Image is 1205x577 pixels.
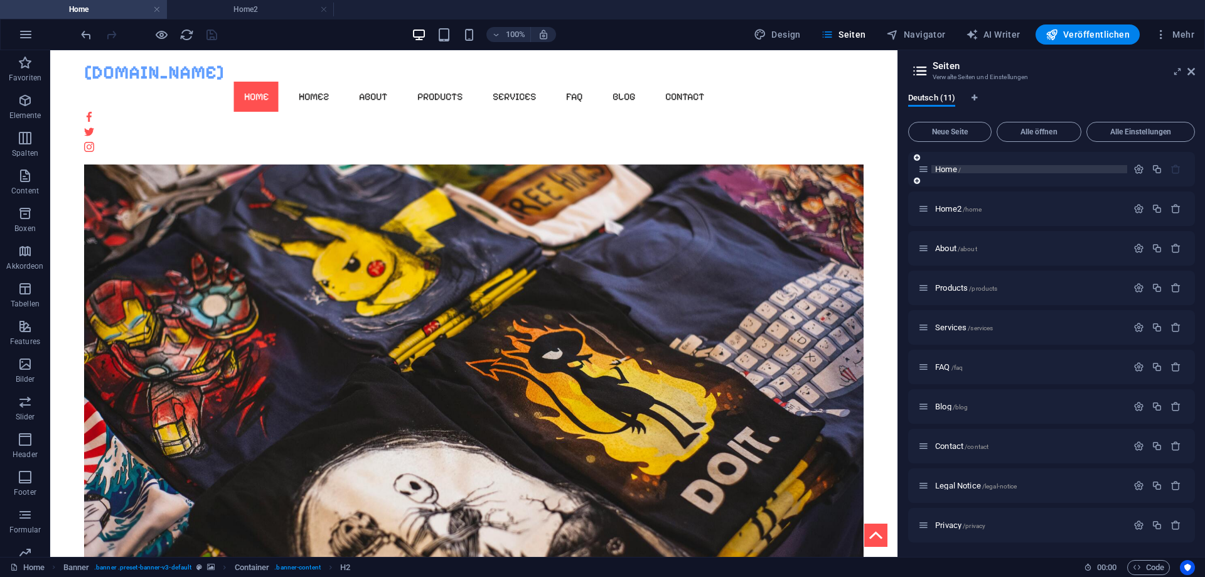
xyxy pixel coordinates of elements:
div: Entfernen [1170,322,1181,333]
p: Elemente [9,111,41,121]
nav: breadcrumb [63,560,351,575]
span: FAQ [935,362,963,372]
button: Code [1127,560,1170,575]
h4: Home2 [167,3,334,16]
span: 00 00 [1097,560,1117,575]
div: Duplizieren [1152,401,1162,412]
div: Duplizieren [1152,520,1162,531]
div: Entfernen [1170,203,1181,214]
span: Home [935,164,961,174]
button: Alle Einstellungen [1086,122,1195,142]
div: Duplizieren [1152,441,1162,451]
span: Klick zum Auswählen. Doppelklick zum Bearbeiten [63,560,90,575]
p: Footer [14,487,36,497]
span: . banner .preset-banner-v3-default [94,560,191,575]
span: Navigator [886,28,946,41]
button: Alle öffnen [997,122,1081,142]
span: /contact [965,443,988,450]
span: Klick, um Seite zu öffnen [935,244,977,253]
span: /home [963,206,982,213]
button: Mehr [1150,24,1199,45]
p: Content [11,186,39,196]
span: Neue Seite [914,128,986,136]
div: Services/services [931,323,1127,332]
span: Veröffentlichen [1046,28,1130,41]
span: Seiten [821,28,866,41]
div: Home/ [931,165,1127,173]
span: Alle Einstellungen [1092,128,1189,136]
i: Element verfügt über einen Hintergrund [207,564,215,571]
div: Design (Strg+Alt+Y) [749,24,806,45]
p: Favoriten [9,73,41,83]
div: Blog/blog [931,402,1127,411]
p: Tabellen [11,299,40,309]
p: Akkordeon [6,261,43,271]
p: Spalten [12,148,38,158]
div: Einstellungen [1133,441,1144,451]
div: Duplizieren [1152,362,1162,372]
div: Einstellungen [1133,203,1144,214]
button: Usercentrics [1180,560,1195,575]
i: Rückgängig: Seiten ändern (Strg+Z) [79,28,94,42]
div: Entfernen [1170,441,1181,451]
div: Entfernen [1170,401,1181,412]
i: Bei Größenänderung Zoomstufe automatisch an das gewählte Gerät anpassen. [538,29,549,40]
button: Veröffentlichen [1036,24,1140,45]
div: Privacy/privacy [931,521,1127,529]
div: Einstellungen [1133,164,1144,175]
button: Neue Seite [908,122,992,142]
span: : [1106,563,1108,572]
span: Klick zum Auswählen. Doppelklick zum Bearbeiten [235,560,270,575]
div: Products/products [931,284,1127,292]
span: Mehr [1155,28,1194,41]
span: Klick, um Seite zu öffnen [935,520,985,530]
div: Die Startseite kann nicht gelöscht werden [1170,164,1181,175]
span: Home2 [935,204,982,213]
button: undo [78,27,94,42]
span: /products [969,285,997,292]
div: Einstellungen [1133,480,1144,491]
span: AI Writer [966,28,1020,41]
button: Seiten [816,24,871,45]
span: /blog [953,404,968,411]
div: Entfernen [1170,520,1181,531]
h3: Verwalte Seiten und Einstellungen [933,72,1170,83]
span: Klick, um Seite zu öffnen [935,283,997,293]
div: Duplizieren [1152,203,1162,214]
button: Design [749,24,806,45]
span: Deutsch (11) [908,90,955,108]
span: Klick zum Auswählen. Doppelklick zum Bearbeiten [340,560,350,575]
p: Header [13,450,38,460]
div: Duplizieren [1152,480,1162,491]
span: Blog [935,402,968,411]
div: Entfernen [1170,362,1181,372]
div: Entfernen [1170,283,1181,293]
div: Einstellungen [1133,401,1144,412]
a: Klick, um Auswahl aufzuheben. Doppelklick öffnet Seitenverwaltung [10,560,45,575]
span: Code [1133,560,1164,575]
span: /legal-notice [982,483,1017,490]
span: Klick, um Seite zu öffnen [935,481,1017,490]
h2: Seiten [933,60,1195,72]
div: Einstellungen [1133,283,1144,293]
span: /privacy [963,522,985,529]
span: Contact [935,441,988,451]
h6: 100% [505,27,525,42]
div: Contact/contact [931,442,1127,450]
div: Duplizieren [1152,322,1162,333]
div: FAQ/faq [931,363,1127,371]
button: reload [179,27,194,42]
p: Boxen [14,224,36,234]
i: Dieses Element ist ein anpassbares Preset [196,564,202,571]
button: 100% [486,27,531,42]
div: Duplizieren [1152,164,1162,175]
span: /services [968,325,993,332]
p: Formular [9,525,41,535]
h6: Session-Zeit [1084,560,1117,575]
div: About/about [931,244,1127,252]
div: Einstellungen [1133,362,1144,372]
div: Einstellungen [1133,520,1144,531]
button: Navigator [881,24,951,45]
span: Alle öffnen [1002,128,1076,136]
div: Home2/home [931,205,1127,213]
